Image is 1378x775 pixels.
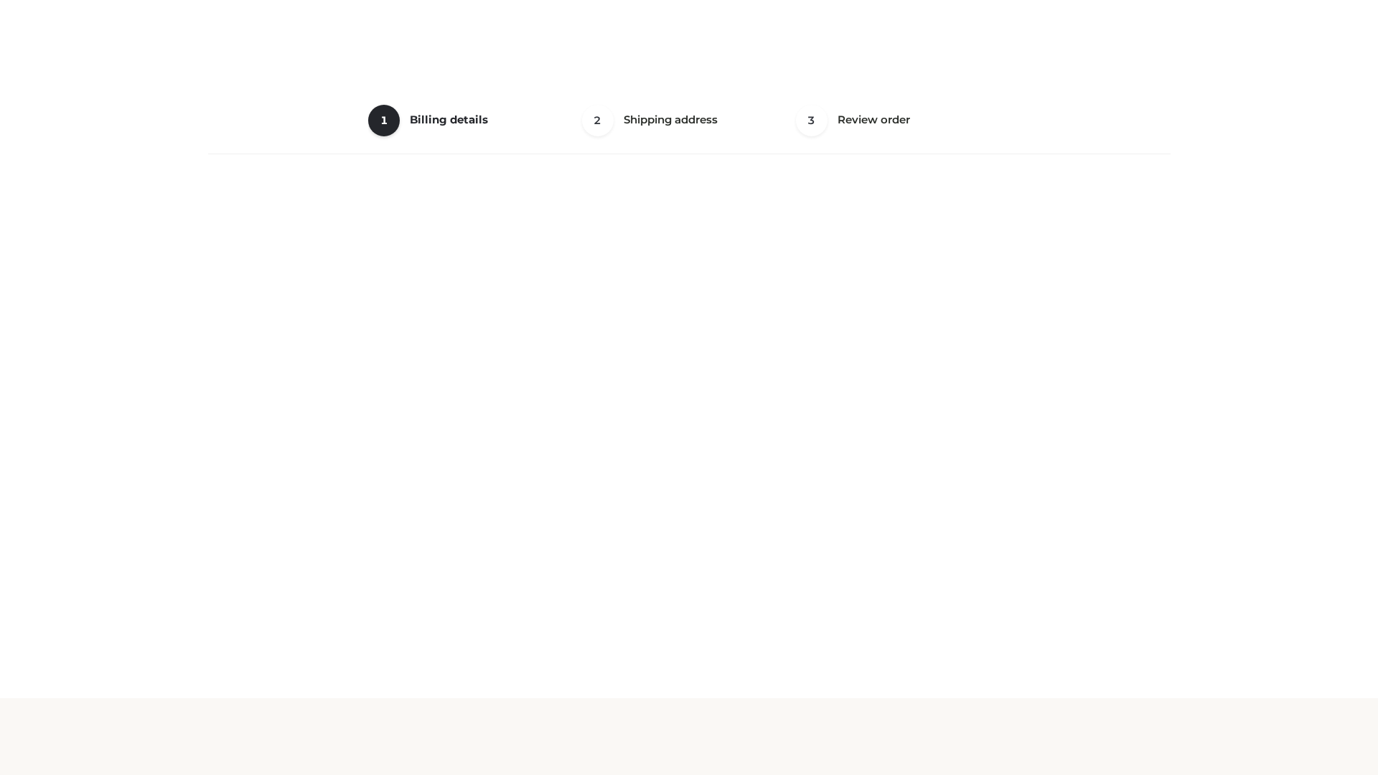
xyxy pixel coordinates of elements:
span: Billing details [410,113,488,126]
span: Shipping address [624,113,718,126]
span: 2 [582,105,614,136]
span: 3 [796,105,828,136]
span: Review order [838,113,910,126]
span: 1 [368,105,400,136]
